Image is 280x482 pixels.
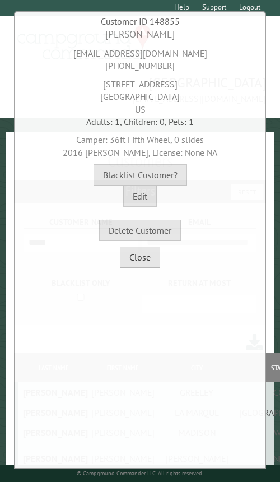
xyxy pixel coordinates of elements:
[63,147,217,158] span: 2016 [PERSON_NAME], License: None NA
[18,41,262,72] div: [EMAIL_ADDRESS][DOMAIN_NAME] [PHONE_NUMBER]
[18,72,262,115] div: [STREET_ADDRESS] [GEOGRAPHIC_DATA] US
[99,220,181,241] button: Delete Customer
[18,128,262,159] div: Camper: 36ft Fifth Wheel, 0 slides
[18,27,262,41] div: [PERSON_NAME]
[123,186,157,207] button: Edit
[94,164,187,186] button: Blacklist Customer?
[120,247,160,268] button: Close
[77,470,203,477] small: © Campground Commander LLC. All rights reserved.
[18,115,262,128] div: Adults: 1, Children: 0, Pets: 1
[18,15,262,27] div: Customer ID 148855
